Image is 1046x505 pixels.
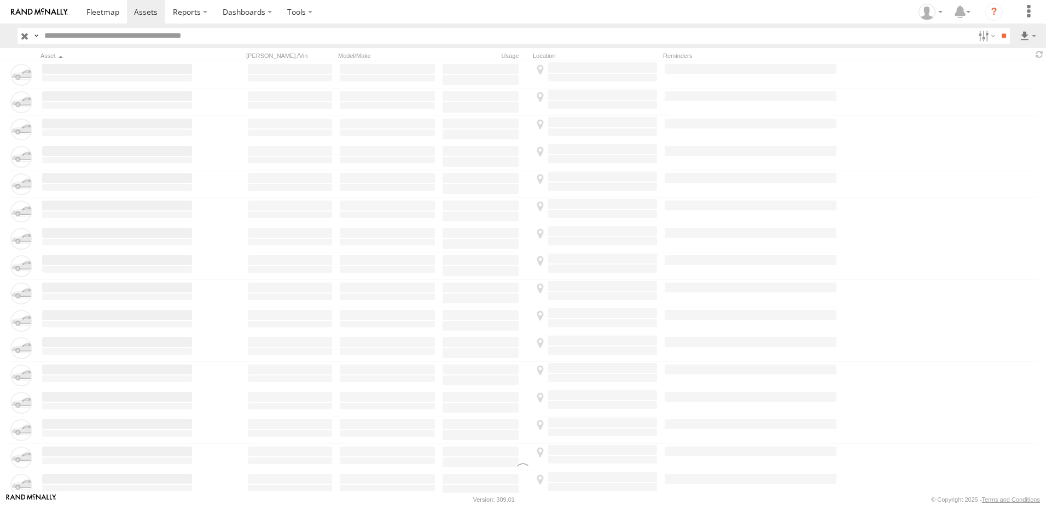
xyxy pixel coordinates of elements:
[11,8,68,16] img: rand-logo.svg
[931,496,1040,503] div: © Copyright 2025 -
[982,496,1040,503] a: Terms and Conditions
[1033,49,1046,60] span: Refresh
[663,52,838,60] div: Reminders
[533,52,659,60] div: Location
[6,494,56,505] a: Visit our Website
[32,28,40,44] label: Search Query
[246,52,334,60] div: [PERSON_NAME]./Vin
[915,4,946,20] div: Yerlin Castro
[1019,28,1037,44] label: Export results as...
[473,496,515,503] div: Version: 309.01
[974,28,997,44] label: Search Filter Options
[985,3,1003,21] i: ?
[338,52,437,60] div: Model/Make
[441,52,528,60] div: Usage
[40,52,194,60] div: Click to Sort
